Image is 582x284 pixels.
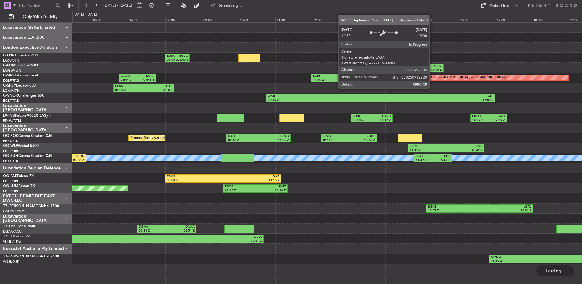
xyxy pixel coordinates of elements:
[19,1,54,10] input: Trip Number
[489,114,505,119] div: LSZH
[3,255,59,258] a: T7-[PERSON_NAME]Global 7500
[3,64,19,67] span: G-FOMO
[532,17,569,22] div: 18:00
[334,74,356,78] div: EGGW
[433,158,450,163] div: 15:49 Z
[144,84,173,88] div: LTFE
[258,134,289,139] div: LFMD
[103,3,132,8] span: [DATE] - [DATE]
[3,239,21,244] a: VHHH/HKG
[396,64,442,68] div: KRFD
[410,148,446,153] div: 14:37 Z
[3,229,22,234] a: DGAA/ACC
[322,134,349,139] div: LFMD
[353,114,372,119] div: LFPB
[3,174,34,178] a: OO-FAEFalcon 7X
[177,54,188,58] div: EGCC
[3,64,39,67] a: G-FOMOGlobal 6000
[92,17,128,22] div: 06:00
[3,68,21,73] a: EGGW/LTN
[139,229,167,233] div: 07:14 Z
[3,74,15,77] span: G-SIRS
[416,158,433,163] div: 14:47 Z
[489,118,505,122] div: 17:19 Z
[3,94,18,98] span: G-VNOR
[3,119,21,123] a: EDLW/DTM
[3,204,38,208] span: T7-[PERSON_NAME]
[167,54,177,58] div: EGSC
[177,58,188,62] div: 08:40 Z
[268,98,381,102] div: 10:45 Z
[3,114,15,118] span: LX-INB
[349,17,385,22] div: 13:00
[165,17,202,22] div: 08:00
[536,265,574,276] div: Loading...
[385,17,422,22] div: 14:00
[47,239,154,243] div: 04:43 Z
[3,225,16,228] span: T7-TRX
[3,58,19,63] a: EGSS/STN
[428,205,480,209] div: EGKB
[3,74,38,77] a: G-SIRSCitation Excel
[428,209,480,213] div: 15:07 Z
[268,94,381,98] div: CYUL
[334,78,356,82] div: 13:14 Z
[3,235,14,238] span: T7-FFI
[3,98,19,103] a: EGLF/FAB
[167,58,177,62] div: 08:00 Z
[381,94,494,98] div: EGLF
[228,134,258,139] div: EBKT
[130,133,201,143] div: Planned Maint Kortrijk-[GEOGRAPHIC_DATA]
[396,68,442,72] div: 15:35 Z
[255,189,286,193] div: 11:20 Z
[3,78,19,83] a: EGLF/FAB
[3,94,44,98] a: G-VNORChallenger 650
[3,84,36,87] a: G-SPCYLegacy 650
[3,114,51,118] a: LX-INBFalcon 900EX EASy II
[422,17,459,22] div: 15:00
[3,174,17,178] span: OO-FAE
[115,88,144,92] div: 06:35 Z
[121,78,138,82] div: 06:44 Z
[225,185,255,189] div: EBMB
[7,12,66,22] button: Only With Activity
[416,154,433,159] div: EBKT
[312,17,349,22] div: 12:00
[3,209,24,214] a: OMDW/DWC
[3,235,30,238] a: T7-FFIFalcon 7X
[372,114,391,119] div: EDDH
[67,158,84,163] div: 05:50 Z
[410,144,446,149] div: EBLG
[3,259,19,264] a: WSSL/XSP
[129,17,165,22] div: 07:00
[3,84,16,87] span: G-SPCY
[446,148,482,153] div: 16:42 Z
[381,98,494,102] div: 17:00 Z
[115,84,144,88] div: HESX
[472,114,489,119] div: EDDH
[3,144,18,148] span: OO-WLP
[258,138,289,143] div: 11:25 Z
[167,225,195,229] div: DNAA
[349,134,375,139] div: EDDL
[313,78,334,82] div: 11:59 Z
[372,118,391,122] div: 14:12 Z
[255,185,286,189] div: LKMT
[480,209,531,213] div: 18:02 Z
[3,184,18,188] span: OO-LUM
[137,78,154,82] div: 07:45 Z
[74,12,97,17] div: [DATE] - [DATE]
[350,64,396,68] div: KTEB
[3,189,19,193] a: EBBR/BRU
[3,225,36,228] a: T7-TRXGlobal 6500
[3,154,52,158] a: OO-ZUNCessna Citation CJ4
[3,144,39,148] a: OO-WLPGlobal 5500
[322,138,349,143] div: 12:14 Z
[47,235,154,239] div: ZBAA
[225,189,255,193] div: 09:35 Z
[3,134,52,138] a: OO-ROKCessna Citation CJ4
[223,179,279,183] div: 11:10 Z
[446,144,482,149] div: LEVC
[3,159,18,163] a: EBKT/KJK
[144,88,173,92] div: 08:15 Z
